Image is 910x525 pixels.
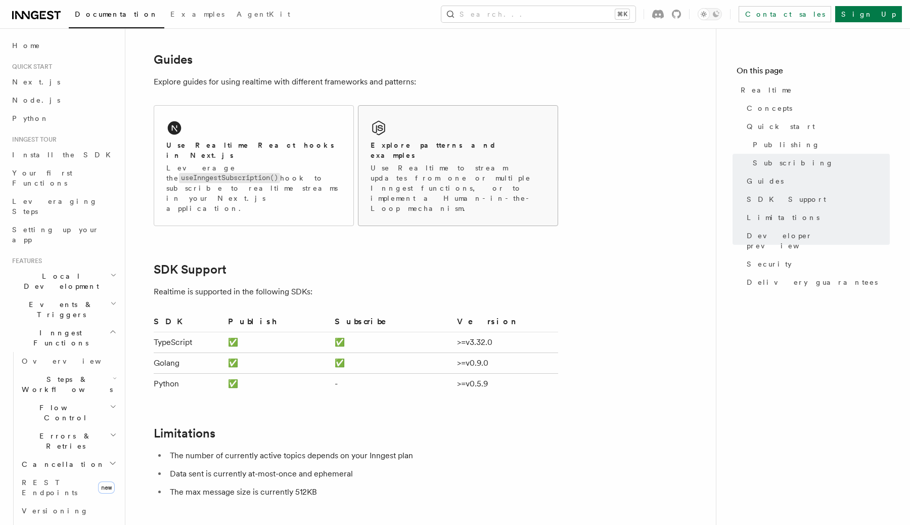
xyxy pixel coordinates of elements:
[743,99,890,117] a: Concepts
[154,332,224,353] td: TypeScript
[166,140,341,160] h2: Use Realtime React hooks in Next.js
[753,158,834,168] span: Subscribing
[743,117,890,136] a: Quick start
[8,295,119,324] button: Events & Triggers
[154,105,354,226] a: Use Realtime React hooks in Next.jsLeverage theuseInngestSubscription()hook to subscribe to realt...
[358,105,558,226] a: Explore patterns and examplesUse Realtime to stream updates from one or multiple Inngest function...
[741,85,792,95] span: Realtime
[22,357,126,365] span: Overview
[453,315,558,332] th: Version
[453,332,558,353] td: >=v3.32.0
[12,169,72,187] span: Your first Functions
[331,373,452,394] td: -
[18,459,105,469] span: Cancellation
[12,78,60,86] span: Next.js
[8,91,119,109] a: Node.js
[753,140,820,150] span: Publishing
[18,403,110,423] span: Flow Control
[453,353,558,373] td: >=v0.9.0
[749,154,890,172] a: Subscribing
[8,63,52,71] span: Quick start
[18,502,119,520] a: Versioning
[747,259,792,269] span: Security
[75,10,158,18] span: Documentation
[18,427,119,455] button: Errors & Retries
[154,53,193,67] a: Guides
[164,3,231,27] a: Examples
[743,172,890,190] a: Guides
[371,140,545,160] h2: Explore patterns and examples
[331,315,452,332] th: Subscribe
[167,485,558,499] li: The max message size is currently 512KB
[154,373,224,394] td: Python
[18,352,119,370] a: Overview
[224,373,331,394] td: ✅
[698,8,722,20] button: Toggle dark mode
[12,151,117,159] span: Install the SDK
[8,267,119,295] button: Local Development
[8,221,119,249] a: Setting up your app
[18,455,119,473] button: Cancellation
[18,370,119,399] button: Steps & Workflows
[8,36,119,55] a: Home
[8,257,42,265] span: Features
[224,315,331,332] th: Publish
[22,507,88,515] span: Versioning
[12,226,99,244] span: Setting up your app
[747,103,792,113] span: Concepts
[231,3,296,27] a: AgentKit
[743,190,890,208] a: SDK Support
[22,478,77,497] span: REST Endpoints
[18,473,119,502] a: REST Endpointsnew
[747,121,815,132] span: Quick start
[371,163,545,213] p: Use Realtime to stream updates from one or multiple Inngest functions, or to implement a Human-in...
[8,164,119,192] a: Your first Functions
[743,273,890,291] a: Delivery guarantees
[8,271,110,291] span: Local Development
[8,192,119,221] a: Leveraging Steps
[167,449,558,463] li: The number of currently active topics depends on your Inngest plan
[747,277,878,287] span: Delivery guarantees
[737,81,890,99] a: Realtime
[747,212,820,223] span: Limitations
[18,431,110,451] span: Errors & Retries
[12,114,49,122] span: Python
[154,426,215,441] a: Limitations
[18,374,113,395] span: Steps & Workflows
[237,10,290,18] span: AgentKit
[166,163,341,213] p: Leverage the hook to subscribe to realtime streams in your Next.js application.
[835,6,902,22] a: Sign Up
[331,353,452,373] td: ✅
[8,324,119,352] button: Inngest Functions
[739,6,831,22] a: Contact sales
[331,332,452,353] td: ✅
[154,262,226,277] a: SDK Support
[154,353,224,373] td: Golang
[8,109,119,127] a: Python
[743,208,890,227] a: Limitations
[8,299,110,320] span: Events & Triggers
[167,467,558,481] li: Data sent is currently at-most-once and ephemeral
[747,194,826,204] span: SDK Support
[743,227,890,255] a: Developer preview
[743,255,890,273] a: Security
[441,6,635,22] button: Search...⌘K
[154,75,558,89] p: Explore guides for using realtime with different frameworks and patterns:
[12,40,40,51] span: Home
[170,10,224,18] span: Examples
[8,136,57,144] span: Inngest tour
[154,315,224,332] th: SDK
[69,3,164,28] a: Documentation
[453,373,558,394] td: >=v0.5.9
[737,65,890,81] h4: On this page
[8,328,109,348] span: Inngest Functions
[749,136,890,154] a: Publishing
[12,96,60,104] span: Node.js
[8,146,119,164] a: Install the SDK
[224,353,331,373] td: ✅
[615,9,629,19] kbd: ⌘K
[224,332,331,353] td: ✅
[98,482,115,494] span: new
[747,176,784,186] span: Guides
[12,197,98,215] span: Leveraging Steps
